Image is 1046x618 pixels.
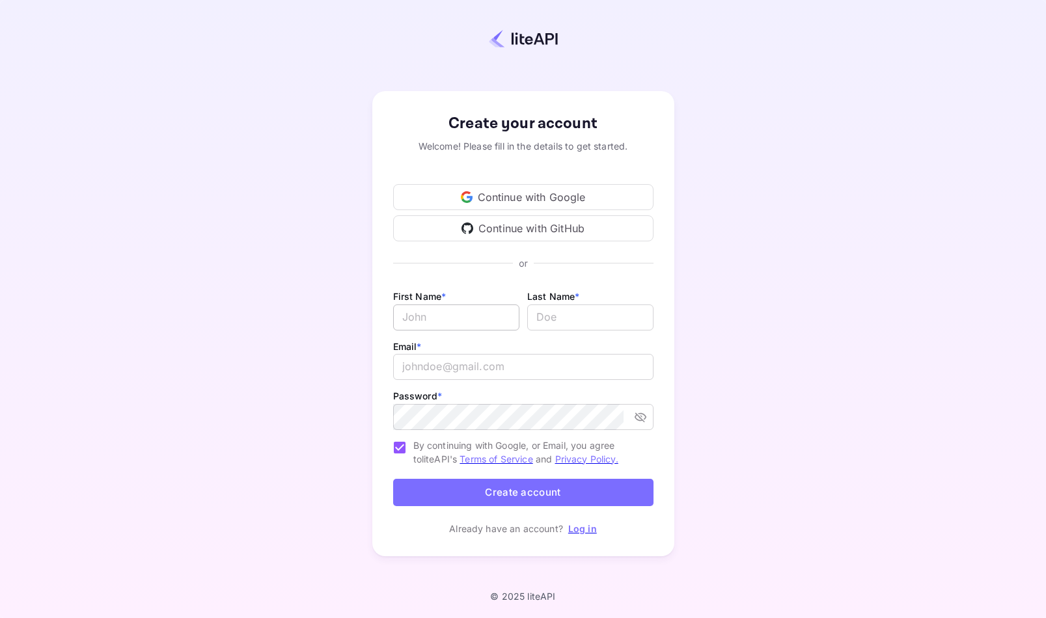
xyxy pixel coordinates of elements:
p: Already have an account? [449,522,563,535]
div: Continue with Google [393,184,654,210]
a: Privacy Policy. [555,453,618,464]
a: Log in [568,523,597,534]
button: Create account [393,479,654,507]
img: liteapi [489,29,558,48]
div: Continue with GitHub [393,215,654,241]
label: Last Name [527,291,580,302]
input: johndoe@gmail.com [393,354,654,380]
div: Create your account [393,112,654,135]
label: Email [393,341,422,352]
span: By continuing with Google, or Email, you agree to liteAPI's and [413,438,643,466]
input: John [393,304,519,330]
a: Terms of Service [460,453,532,464]
input: Doe [527,304,654,330]
label: Password [393,390,442,401]
button: toggle password visibility [629,405,652,429]
label: First Name [393,291,447,302]
p: © 2025 liteAPI [490,591,555,602]
div: Welcome! Please fill in the details to get started. [393,139,654,153]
